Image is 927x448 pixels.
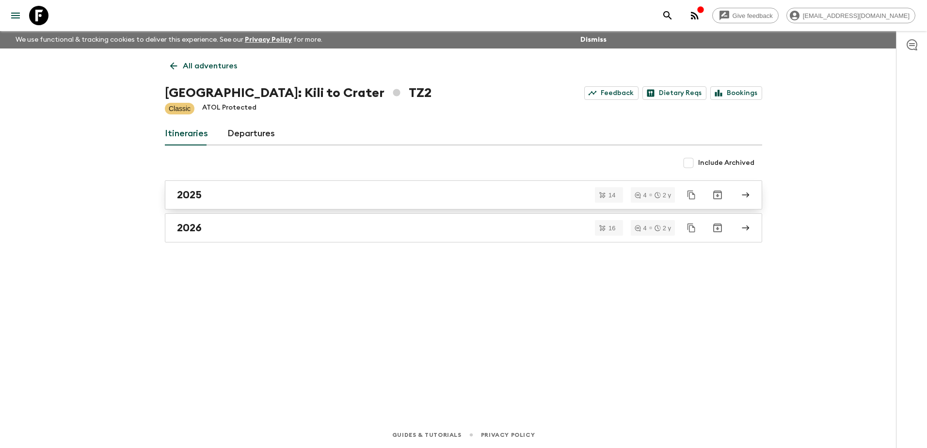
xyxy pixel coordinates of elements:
[6,6,25,25] button: menu
[708,218,727,238] button: Archive
[165,83,432,103] h1: [GEOGRAPHIC_DATA]: Kili to Crater TZ2
[683,219,700,237] button: Duplicate
[165,56,242,76] a: All adventures
[786,8,915,23] div: [EMAIL_ADDRESS][DOMAIN_NAME]
[642,86,706,100] a: Dietary Reqs
[227,122,275,145] a: Departures
[658,6,677,25] button: search adventures
[177,222,202,234] h2: 2026
[12,31,326,48] p: We use functional & tracking cookies to deliver this experience. See our for more.
[202,103,256,114] p: ATOL Protected
[392,430,462,440] a: Guides & Tutorials
[603,225,621,231] span: 16
[245,36,292,43] a: Privacy Policy
[683,186,700,204] button: Duplicate
[165,122,208,145] a: Itineraries
[165,180,762,209] a: 2025
[481,430,535,440] a: Privacy Policy
[698,158,754,168] span: Include Archived
[183,60,237,72] p: All adventures
[169,104,191,113] p: Classic
[578,33,609,47] button: Dismiss
[727,12,778,19] span: Give feedback
[655,192,671,198] div: 2 y
[603,192,621,198] span: 14
[635,225,646,231] div: 4
[655,225,671,231] div: 2 y
[712,8,779,23] a: Give feedback
[177,189,202,201] h2: 2025
[584,86,639,100] a: Feedback
[708,185,727,205] button: Archive
[165,213,762,242] a: 2026
[798,12,915,19] span: [EMAIL_ADDRESS][DOMAIN_NAME]
[635,192,646,198] div: 4
[710,86,762,100] a: Bookings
